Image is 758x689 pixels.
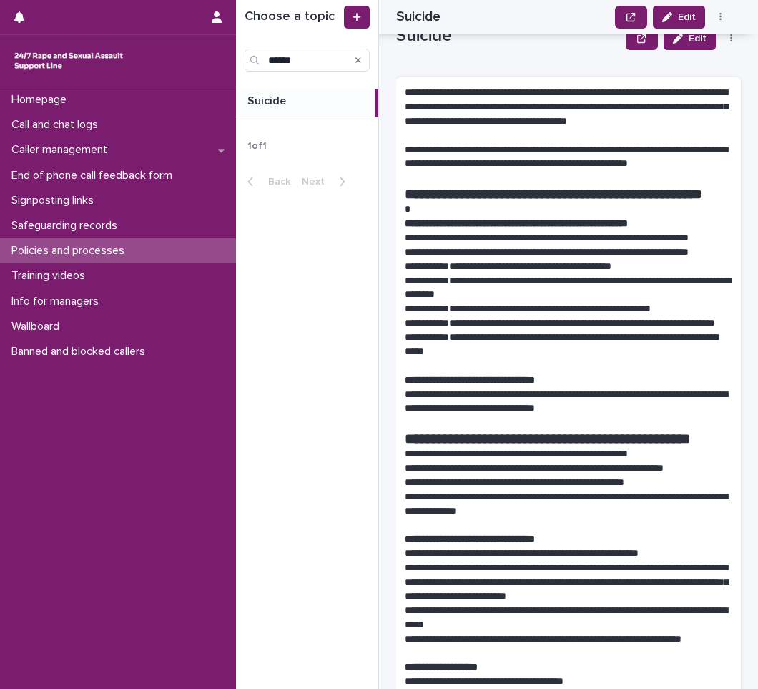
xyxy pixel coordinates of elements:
p: Caller management [6,143,119,157]
span: Back [260,177,290,187]
input: Search [245,49,370,72]
p: Suicide [396,26,620,47]
button: Edit [664,27,716,50]
button: Edit [653,6,705,29]
p: Suicide [247,92,289,108]
button: Next [296,175,357,188]
a: SuicideSuicide [236,89,378,117]
p: Training videos [6,269,97,283]
p: Banned and blocked callers [6,345,157,358]
p: Call and chat logs [6,118,109,132]
span: Next [302,177,333,187]
button: Back [236,175,296,188]
p: End of phone call feedback form [6,169,184,182]
p: Signposting links [6,194,105,207]
p: Info for managers [6,295,110,308]
p: Policies and processes [6,244,136,258]
p: 1 of 1 [236,129,278,164]
h2: Suicide [396,9,440,25]
h1: Choose a topic [245,9,341,25]
span: Edit [689,34,707,44]
p: Safeguarding records [6,219,129,233]
img: rhQMoQhaT3yELyF149Cw [11,47,126,75]
span: Edit [678,12,696,22]
p: Homepage [6,93,78,107]
p: Wallboard [6,320,71,333]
